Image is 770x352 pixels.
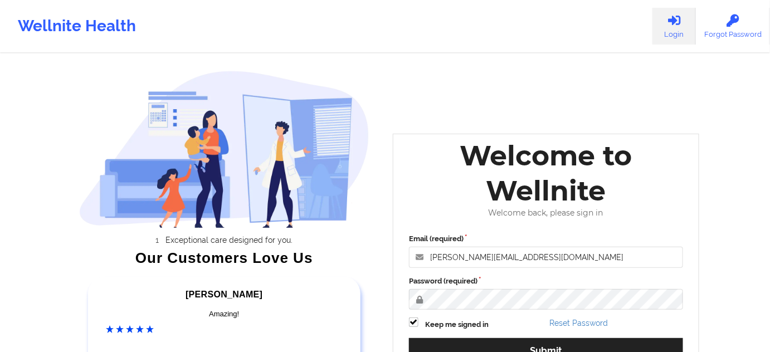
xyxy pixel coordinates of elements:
label: Password (required) [409,276,683,287]
div: Welcome to Wellnite [401,138,691,208]
input: Email address [409,247,683,268]
label: Keep me signed in [425,319,489,330]
div: Welcome back, please sign in [401,208,691,218]
a: Forgot Password [696,8,770,45]
div: Amazing! [106,309,343,320]
a: Login [652,8,696,45]
div: Our Customers Love Us [79,252,370,263]
img: wellnite-auth-hero_200.c722682e.png [79,70,370,228]
span: [PERSON_NAME] [186,290,262,299]
label: Email (required) [409,233,683,245]
a: Reset Password [550,319,608,327]
li: Exceptional care designed for you. [89,236,369,245]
